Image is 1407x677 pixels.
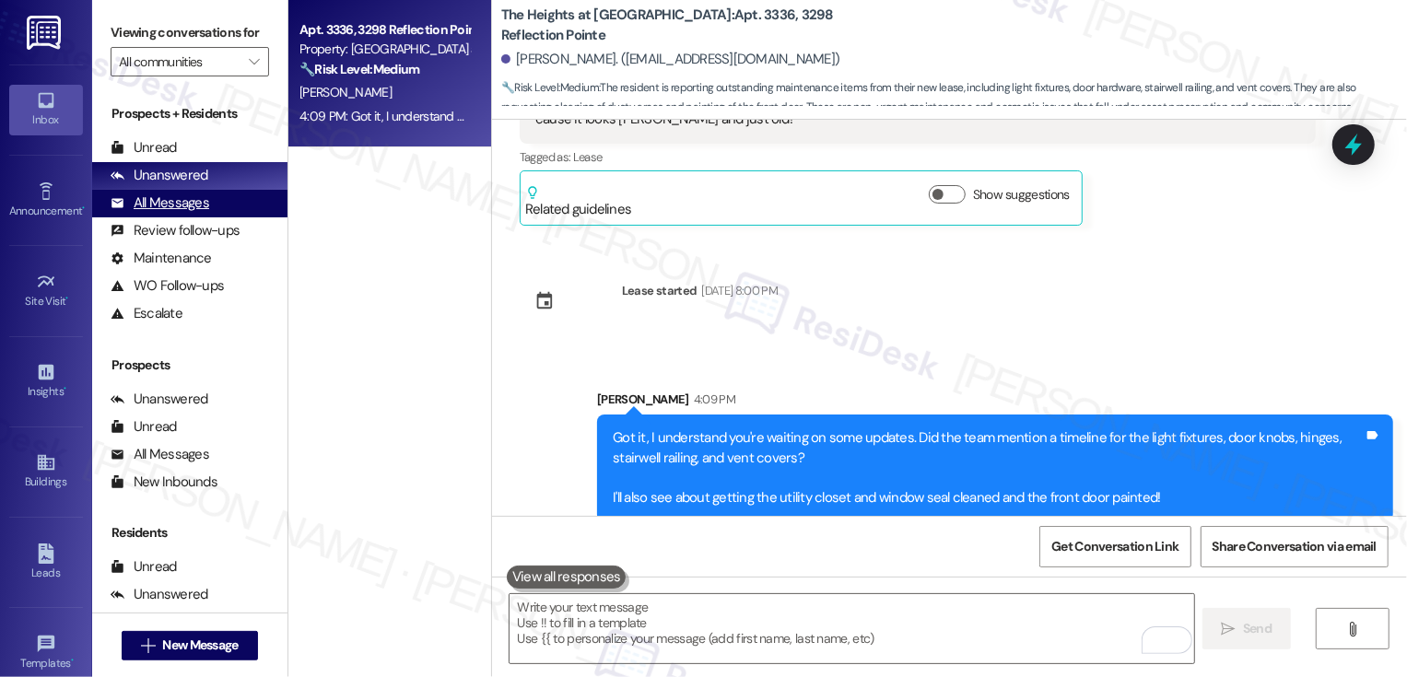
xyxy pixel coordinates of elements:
div: 4:09 PM [689,390,735,409]
span: Lease [573,149,603,165]
span: • [66,292,69,305]
a: Buildings [9,447,83,496]
button: Send [1202,608,1292,649]
div: Property: [GEOGRAPHIC_DATA] at [GEOGRAPHIC_DATA] [299,40,470,59]
div: [PERSON_NAME] [597,390,1393,415]
div: Related guidelines [525,185,632,219]
span: • [64,382,66,395]
a: Site Visit • [9,266,83,316]
div: Unread [111,557,177,577]
div: Unanswered [111,390,208,409]
div: Got it, I understand you're waiting on some updates. Did the team mention a timeline for the ligh... [613,428,1364,508]
div: All Messages [111,193,209,213]
div: WO Follow-ups [111,276,224,296]
i:  [249,54,259,69]
img: ResiDesk Logo [27,16,64,50]
span: [PERSON_NAME] [299,84,392,100]
div: Escalate [111,304,182,323]
button: New Message [122,631,258,660]
span: Get Conversation Link [1051,537,1178,556]
strong: 🔧 Risk Level: Medium [299,61,419,77]
div: Tagged as: [520,144,1316,170]
a: Inbox [9,85,83,134]
div: Unanswered [111,166,208,185]
div: Apt. 3336, 3298 Reflection Pointe [299,20,470,40]
div: Maintenance [111,249,212,268]
div: [PERSON_NAME]. ([EMAIL_ADDRESS][DOMAIN_NAME]) [501,50,840,69]
strong: 🔧 Risk Level: Medium [501,80,599,95]
div: Prospects + Residents [92,104,287,123]
div: [DATE] 8:00 PM [697,281,778,300]
span: • [71,654,74,667]
div: Lease started [622,281,698,300]
span: : The resident is reporting outstanding maintenance items from their new lease, including light f... [501,78,1407,118]
div: Prospects [92,356,287,375]
div: New Inbounds [111,473,217,492]
i:  [141,638,155,653]
span: • [82,202,85,215]
i:  [1346,622,1360,636]
div: Unread [111,138,177,158]
button: Share Conversation via email [1201,526,1389,567]
div: Unanswered [111,585,208,604]
b: The Heights at [GEOGRAPHIC_DATA]: Apt. 3336, 3298 Reflection Pointe [501,6,870,45]
div: Review follow-ups [111,221,240,240]
span: Send [1243,619,1272,638]
div: All Messages [111,445,209,464]
label: Viewing conversations for [111,18,269,47]
a: Insights • [9,356,83,406]
span: Share Conversation via email [1213,537,1377,556]
input: All communities [119,47,240,76]
label: Show suggestions [973,185,1070,204]
i:  [1222,622,1236,636]
div: Unread [111,417,177,437]
a: Leads [9,538,83,588]
div: Residents [92,523,287,543]
textarea: To enrich screen reader interactions, please activate Accessibility in Grammarly extension settings [510,594,1194,663]
button: Get Conversation Link [1039,526,1190,567]
span: New Message [162,636,238,655]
